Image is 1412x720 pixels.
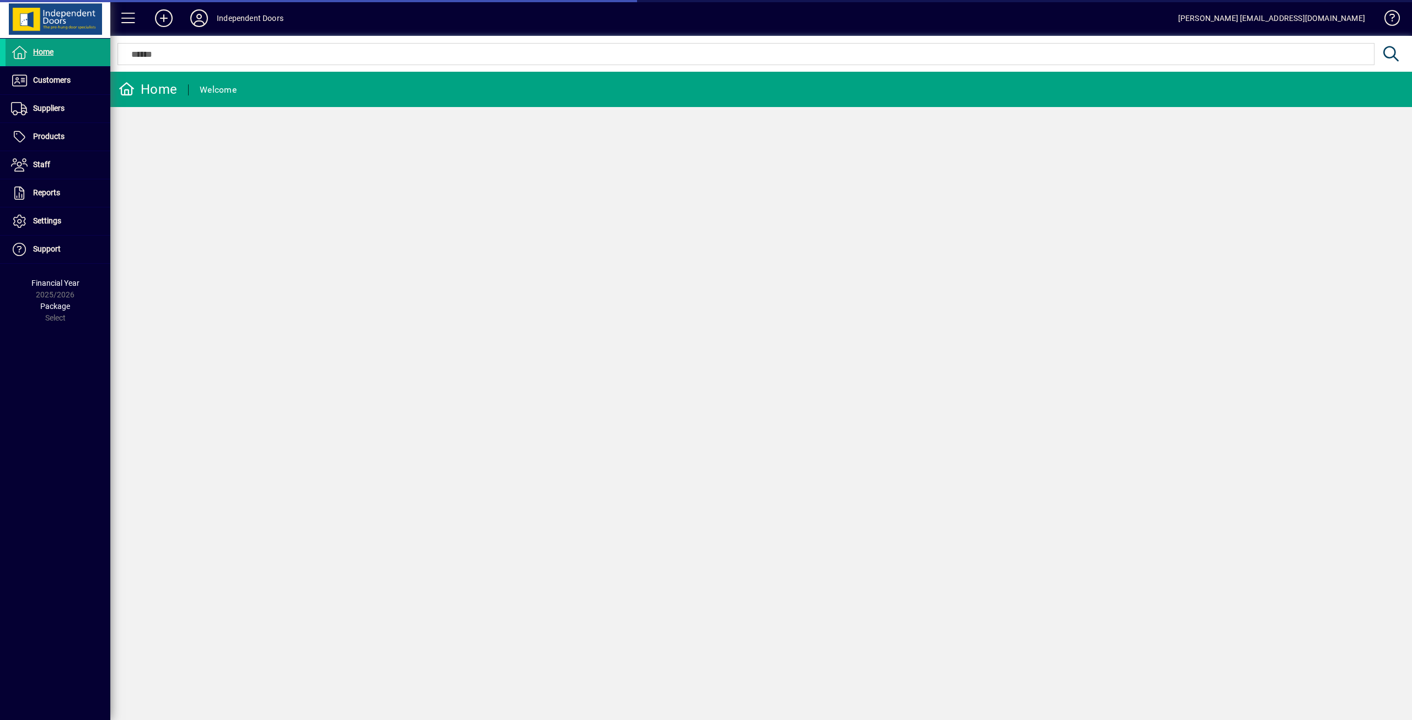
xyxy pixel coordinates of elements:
[33,104,65,113] span: Suppliers
[33,132,65,141] span: Products
[1376,2,1398,38] a: Knowledge Base
[33,216,61,225] span: Settings
[6,179,110,207] a: Reports
[6,67,110,94] a: Customers
[1178,9,1365,27] div: [PERSON_NAME] [EMAIL_ADDRESS][DOMAIN_NAME]
[33,76,71,84] span: Customers
[6,95,110,122] a: Suppliers
[6,123,110,151] a: Products
[146,8,181,28] button: Add
[119,81,177,98] div: Home
[40,302,70,311] span: Package
[31,279,79,287] span: Financial Year
[33,244,61,253] span: Support
[217,9,284,27] div: Independent Doors
[6,236,110,263] a: Support
[33,47,54,56] span: Home
[6,207,110,235] a: Settings
[33,160,50,169] span: Staff
[6,151,110,179] a: Staff
[181,8,217,28] button: Profile
[200,81,237,99] div: Welcome
[33,188,60,197] span: Reports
